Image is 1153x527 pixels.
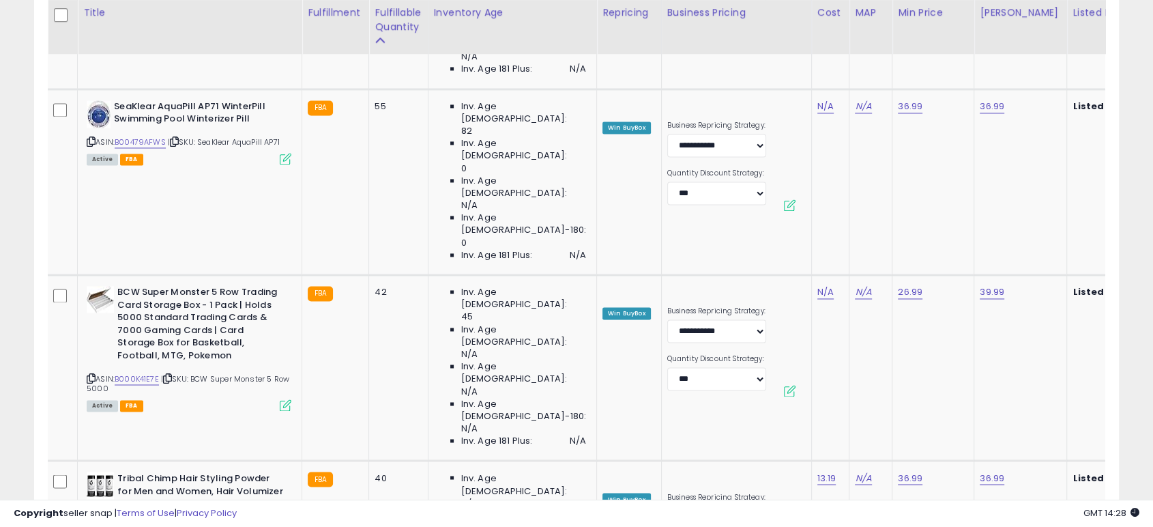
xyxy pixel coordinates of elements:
[308,286,333,301] small: FBA
[308,100,333,115] small: FBA
[375,286,417,298] div: 42
[87,373,289,394] span: | SKU: BCW Super Monster 5 Row 5000
[461,423,478,435] span: N/A
[177,507,237,519] a: Privacy Policy
[114,100,280,129] b: SeaKlear AquaPill AP71 WinterPill Swimming Pool Winterizer Pill
[461,63,533,75] span: Inv. Age 181 Plus:
[434,5,591,20] div: Inventory Age
[461,324,586,348] span: Inv. Age [DEMOGRAPHIC_DATA]:
[667,5,806,20] div: Business Pricing
[667,121,766,130] label: Business Repricing Strategy:
[87,100,111,128] img: 51-E2st-m-L._SL40_.jpg
[602,307,651,319] div: Win BuyBox
[817,100,834,113] a: N/A
[115,137,166,148] a: B00479AFWS
[461,249,533,261] span: Inv. Age 181 Plus:
[117,507,175,519] a: Terms of Use
[980,471,1004,485] a: 36.99
[461,472,586,496] span: Inv. Age [DEMOGRAPHIC_DATA]:
[667,354,766,364] label: Quantity Discount Strategy:
[461,311,473,323] span: 45
[461,51,478,63] span: N/A
[375,472,417,484] div: 40
[855,471,871,485] a: N/A
[1072,100,1135,113] b: Listed Price:
[461,435,533,447] span: Inv. Age 181 Plus:
[461,125,472,137] span: 82
[87,286,291,410] div: ASIN:
[980,285,1004,299] a: 39.99
[461,360,586,385] span: Inv. Age [DEMOGRAPHIC_DATA]:
[115,373,159,385] a: B000K41E7E
[461,386,478,398] span: N/A
[117,472,283,513] b: Tribal Chimp Hair Styling Powder for Men and Women, Hair Volumizer and Texture Powder - 3 Pc Set,...
[602,122,651,134] div: Win BuyBox
[461,212,586,236] span: Inv. Age [DEMOGRAPHIC_DATA]-180:
[817,285,834,299] a: N/A
[898,5,968,20] div: Min Price
[855,100,871,113] a: N/A
[570,249,586,261] span: N/A
[168,137,280,147] span: | SKU: SeaKlear AquaPill AP71
[308,472,333,487] small: FBA
[570,63,586,75] span: N/A
[667,307,766,316] label: Business Repricing Strategy:
[117,286,283,365] b: BCW Super Monster 5 Row Trading Card Storage Box - 1 Pack | Holds 5000 Standard Trading Cards & 7...
[461,398,586,423] span: Inv. Age [DEMOGRAPHIC_DATA]-180:
[308,5,363,20] div: Fulfillment
[570,435,586,447] span: N/A
[1072,285,1135,298] b: Listed Price:
[120,400,143,412] span: FBA
[83,5,296,20] div: Title
[461,162,467,175] span: 0
[461,348,478,360] span: N/A
[817,5,844,20] div: Cost
[855,285,871,299] a: N/A
[87,100,291,164] div: ASIN:
[855,5,886,20] div: MAP
[898,285,922,299] a: 26.99
[87,472,114,499] img: 41KBSiMwLUL._SL40_.jpg
[1072,471,1135,484] b: Listed Price:
[375,5,422,34] div: Fulfillable Quantity
[980,5,1061,20] div: [PERSON_NAME]
[120,154,143,165] span: FBA
[898,100,922,113] a: 36.99
[461,100,586,125] span: Inv. Age [DEMOGRAPHIC_DATA]:
[602,5,656,20] div: Repricing
[87,154,118,165] span: All listings currently available for purchase on Amazon
[898,471,922,485] a: 36.99
[14,507,237,520] div: seller snap | |
[667,169,766,178] label: Quantity Discount Strategy:
[461,237,467,249] span: 0
[461,137,586,162] span: Inv. Age [DEMOGRAPHIC_DATA]:
[375,100,417,113] div: 55
[461,286,586,311] span: Inv. Age [DEMOGRAPHIC_DATA]:
[461,199,478,212] span: N/A
[817,471,836,485] a: 13.19
[461,175,586,199] span: Inv. Age [DEMOGRAPHIC_DATA]:
[87,400,118,412] span: All listings currently available for purchase on Amazon
[87,286,114,313] img: 3136elz3GBL._SL40_.jpg
[1083,507,1139,519] span: 2025-08-13 14:28 GMT
[14,507,63,519] strong: Copyright
[980,100,1004,113] a: 36.99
